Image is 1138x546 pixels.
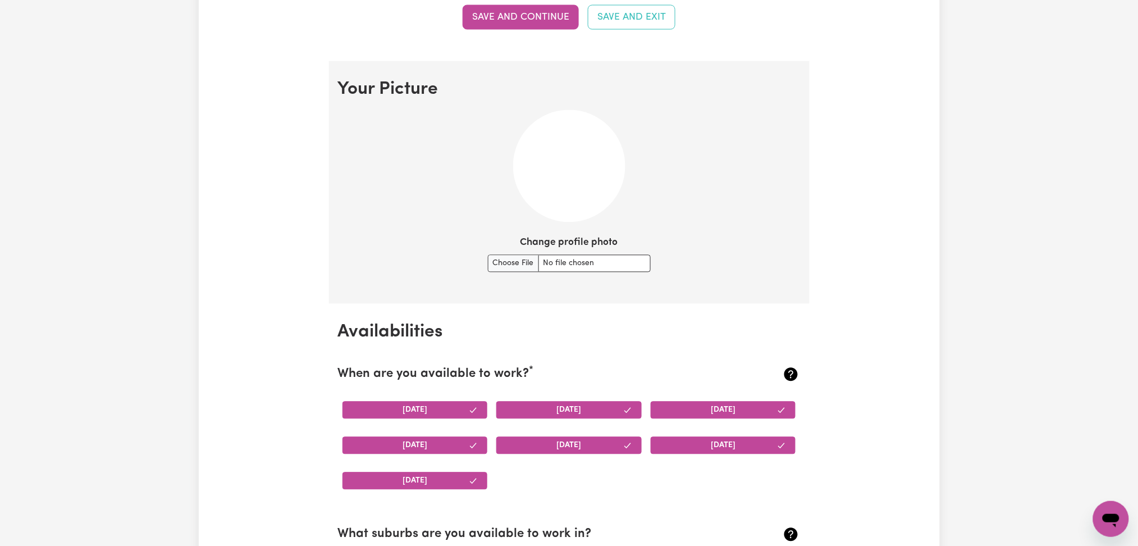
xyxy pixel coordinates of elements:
[338,367,724,383] h2: When are you available to work?
[651,402,796,419] button: [DATE]
[338,79,801,101] h2: Your Picture
[588,5,675,30] button: Save and Exit
[338,527,724,543] h2: What suburbs are you available to work in?
[338,322,801,343] h2: Availabilities
[513,110,625,222] img: Your current profile image
[651,437,796,454] button: [DATE]
[463,5,579,30] button: Save and continue
[520,236,618,251] label: Change profile photo
[342,402,488,419] button: [DATE]
[342,437,488,454] button: [DATE]
[342,472,488,490] button: [DATE]
[1093,501,1129,537] iframe: Button to launch messaging window
[496,437,642,454] button: [DATE]
[496,402,642,419] button: [DATE]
